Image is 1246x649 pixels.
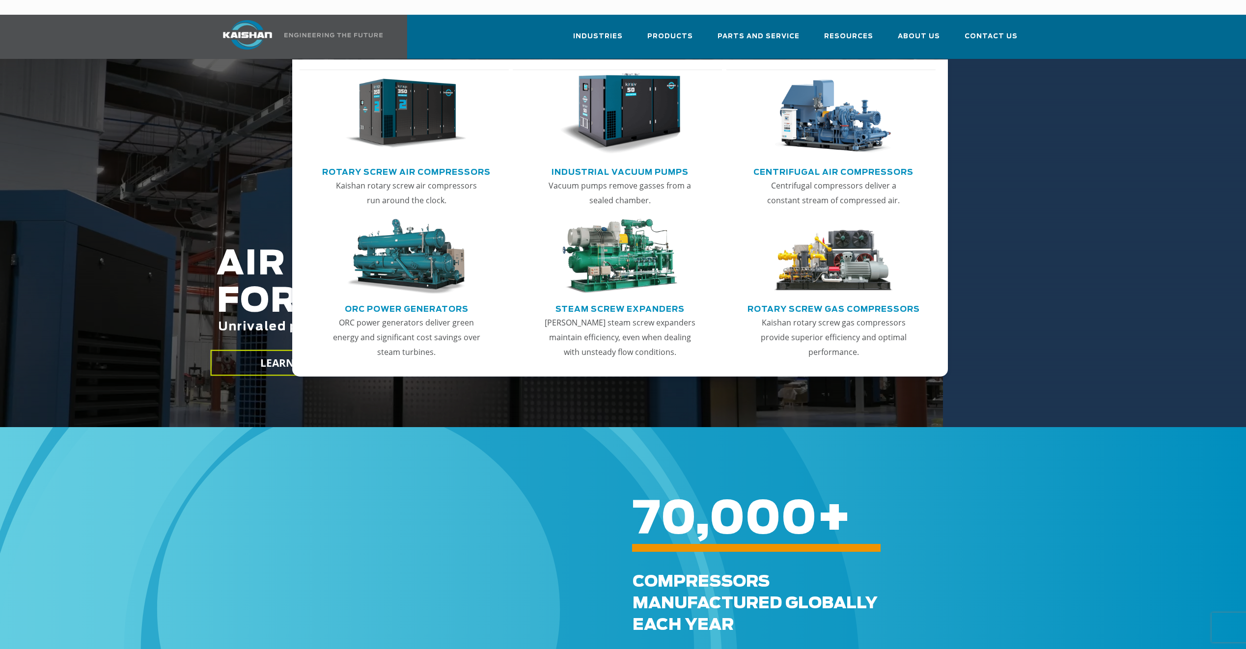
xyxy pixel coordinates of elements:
[346,219,467,295] img: thumb-ORC-Power-Generators
[559,219,680,295] img: thumb-Steam-Screw-Expanders
[211,20,284,50] img: kaishan logo
[555,300,685,315] a: Steam Screw Expanders
[543,178,696,208] p: Vacuum pumps remove gasses from a sealed chamber.
[346,73,467,155] img: thumb-Rotary-Screw-Air-Compressors
[284,33,383,37] img: Engineering the future
[824,31,873,42] span: Resources
[748,300,920,315] a: Rotary Screw Gas Compressors
[753,163,914,178] a: Centrifugal Air Compressors
[824,24,873,57] a: Resources
[330,315,483,359] p: ORC power generators deliver green energy and significant cost savings over steam turbines.
[330,178,483,208] p: Kaishan rotary screw air compressors run around the clock.
[322,163,491,178] a: Rotary Screw Air Compressors
[757,315,910,359] p: Kaishan rotary screw gas compressors provide superior efficiency and optimal performance.
[211,15,385,59] a: Kaishan USA
[543,315,696,359] p: [PERSON_NAME] steam screw expanders maintain efficiency, even when dealing with unsteady flow con...
[345,300,469,315] a: ORC Power Generators
[647,24,693,57] a: Products
[647,31,693,42] span: Products
[552,163,689,178] a: Industrial Vacuum Pumps
[260,356,328,370] span: LEARN MORE
[718,31,800,42] span: Parts and Service
[210,350,377,376] a: LEARN MORE
[965,24,1018,57] a: Contact Us
[898,24,940,57] a: About Us
[559,73,680,155] img: thumb-Industrial-Vacuum-Pumps
[965,31,1018,42] span: Contact Us
[573,31,623,42] span: Industries
[773,73,894,155] img: thumb-Centrifugal-Air-Compressors
[718,24,800,57] a: Parts and Service
[633,571,1231,636] div: Compressors Manufactured GLOBALLY each Year
[633,513,1196,526] h6: +
[773,219,894,295] img: thumb-Rotary-Screw-Gas-Compressors
[633,497,817,542] span: 70,000
[218,321,638,333] span: Unrivaled performance with up to 35% energy cost savings.
[217,246,892,364] h2: AIR COMPRESSORS FOR THE
[573,24,623,57] a: Industries
[898,31,940,42] span: About Us
[757,178,910,208] p: Centrifugal compressors deliver a constant stream of compressed air.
